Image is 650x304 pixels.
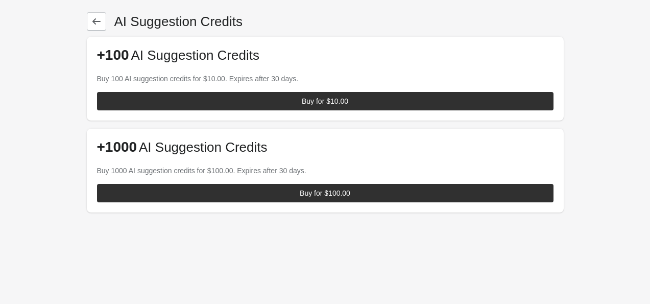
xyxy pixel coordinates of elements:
[97,92,553,110] button: Buy for $10.00
[97,47,129,63] span: +100
[97,184,553,202] button: Buy for $100.00
[97,166,553,176] div: Buy 1000 AI suggestion credits for $100.00. Expires after 30 days.
[97,139,137,155] span: +1000
[97,74,553,84] div: Buy 100 AI suggestion credits for $10.00. Expires after 30 days.
[300,189,350,197] div: Buy for $100.00
[302,97,348,105] div: Buy for $10.00
[114,13,243,30] p: AI Suggestion Credits
[139,139,267,155] span: AI Suggestion Credits
[131,48,259,63] span: AI Suggestion Credits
